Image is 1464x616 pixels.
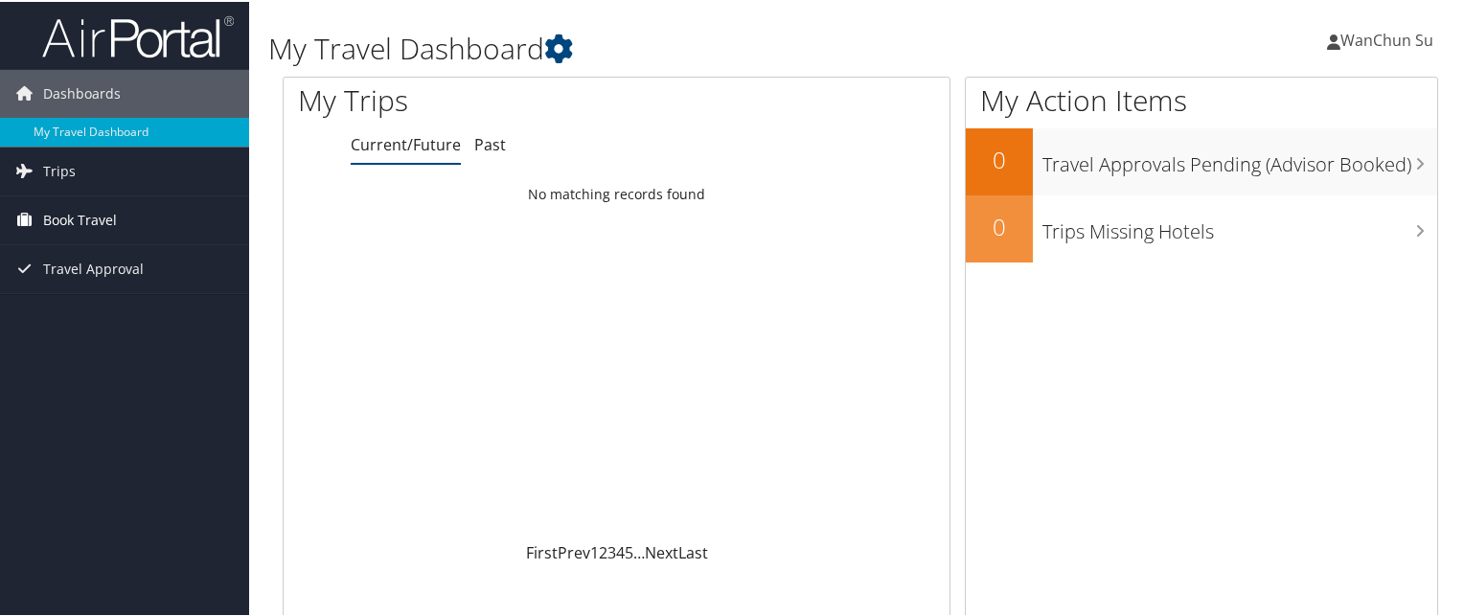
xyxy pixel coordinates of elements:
[558,540,590,561] a: Prev
[633,540,645,561] span: …
[966,79,1437,119] h1: My Action Items
[43,243,144,291] span: Travel Approval
[351,132,461,153] a: Current/Future
[268,27,1058,67] h1: My Travel Dashboard
[474,132,506,153] a: Past
[678,540,708,561] a: Last
[1340,28,1433,49] span: WanChun Su
[42,12,234,57] img: airportal-logo.png
[43,194,117,242] span: Book Travel
[966,194,1437,261] a: 0Trips Missing Hotels
[526,540,558,561] a: First
[645,540,678,561] a: Next
[599,540,607,561] a: 2
[616,540,625,561] a: 4
[590,540,599,561] a: 1
[966,142,1033,174] h2: 0
[966,126,1437,194] a: 0Travel Approvals Pending (Advisor Booked)
[43,68,121,116] span: Dashboards
[43,146,76,194] span: Trips
[1042,207,1437,243] h3: Trips Missing Hotels
[284,175,949,210] td: No matching records found
[298,79,658,119] h1: My Trips
[607,540,616,561] a: 3
[1327,10,1453,67] a: WanChun Su
[1042,140,1437,176] h3: Travel Approvals Pending (Advisor Booked)
[966,209,1033,241] h2: 0
[625,540,633,561] a: 5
